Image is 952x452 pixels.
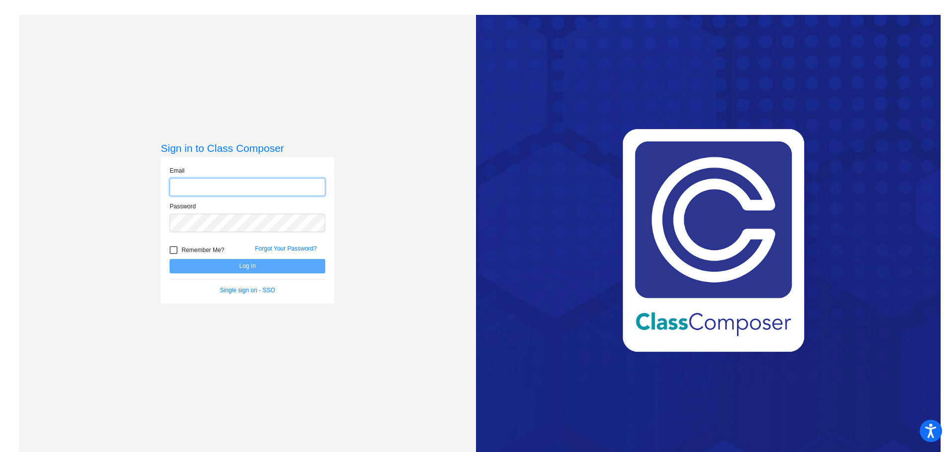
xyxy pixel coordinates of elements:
span: Remember Me? [181,244,224,256]
label: Password [170,202,196,211]
label: Email [170,166,184,175]
h3: Sign in to Class Composer [161,142,334,154]
a: Forgot Your Password? [255,245,317,252]
a: Single sign on - SSO [220,287,275,294]
button: Log In [170,259,325,273]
